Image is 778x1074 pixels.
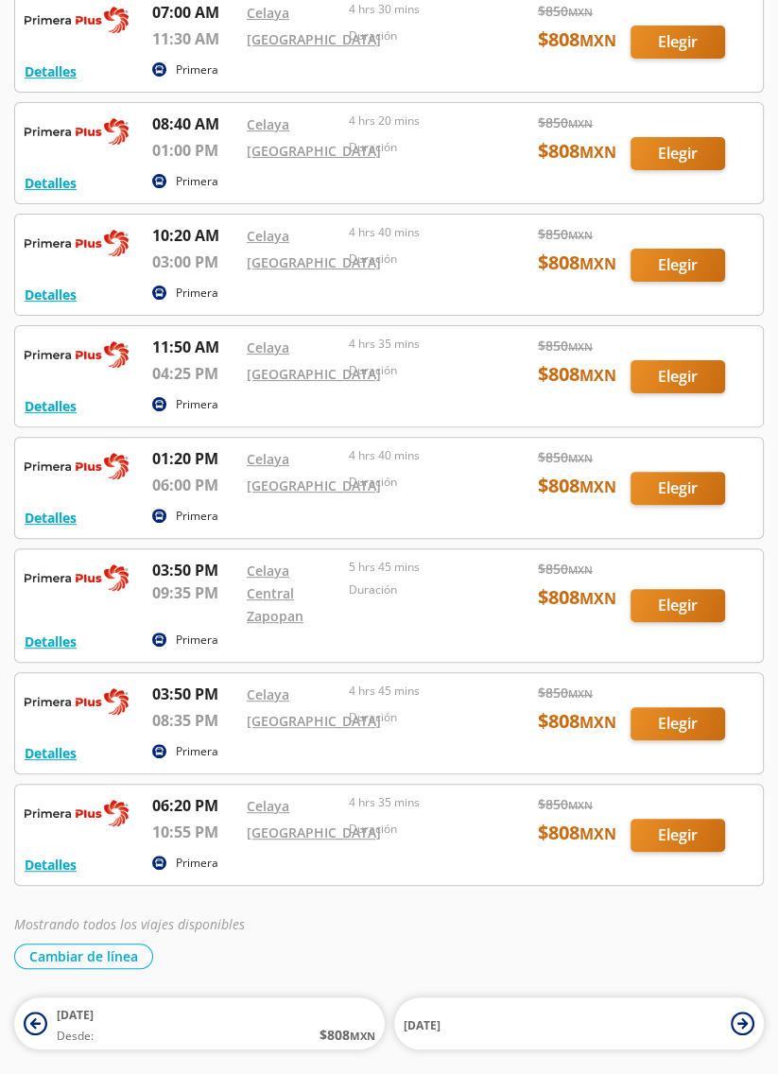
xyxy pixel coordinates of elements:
button: Detalles [25,396,77,416]
button: [DATE]Desde:$808MXN [14,997,385,1049]
a: Celaya [247,115,289,133]
button: Detalles [25,61,77,81]
span: [DATE] [57,1007,94,1023]
a: Celaya [247,4,289,22]
button: Detalles [25,173,77,193]
button: [DATE] [394,997,765,1049]
a: Celaya [247,450,289,468]
span: Desde: [57,1028,94,1045]
a: [GEOGRAPHIC_DATA] [247,712,381,730]
button: Cambiar de línea [14,944,153,969]
a: [GEOGRAPHIC_DATA] [247,253,381,271]
a: [GEOGRAPHIC_DATA] [247,30,381,48]
a: [GEOGRAPHIC_DATA] [247,823,381,841]
em: Mostrando todos los viajes disponibles [14,915,245,933]
p: Primera [176,396,218,413]
a: [GEOGRAPHIC_DATA] [247,476,381,494]
a: Celaya [247,562,289,580]
p: Primera [176,173,218,190]
a: Celaya [247,797,289,815]
small: MXN [350,1029,375,1043]
span: $ 808 [320,1025,375,1045]
p: Primera [176,285,218,302]
p: Primera [176,855,218,872]
a: Celaya [247,338,289,356]
p: Primera [176,743,218,760]
p: Primera [176,61,218,78]
button: Detalles [25,855,77,875]
span: [DATE] [404,1017,441,1033]
a: Central Zapopan [247,584,303,625]
a: Celaya [247,685,289,703]
button: Detalles [25,508,77,528]
button: Detalles [25,285,77,304]
a: [GEOGRAPHIC_DATA] [247,365,381,383]
a: Celaya [247,227,289,245]
button: Detalles [25,743,77,763]
p: Primera [176,508,218,525]
p: Primera [176,632,218,649]
button: Detalles [25,632,77,651]
a: [GEOGRAPHIC_DATA] [247,142,381,160]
